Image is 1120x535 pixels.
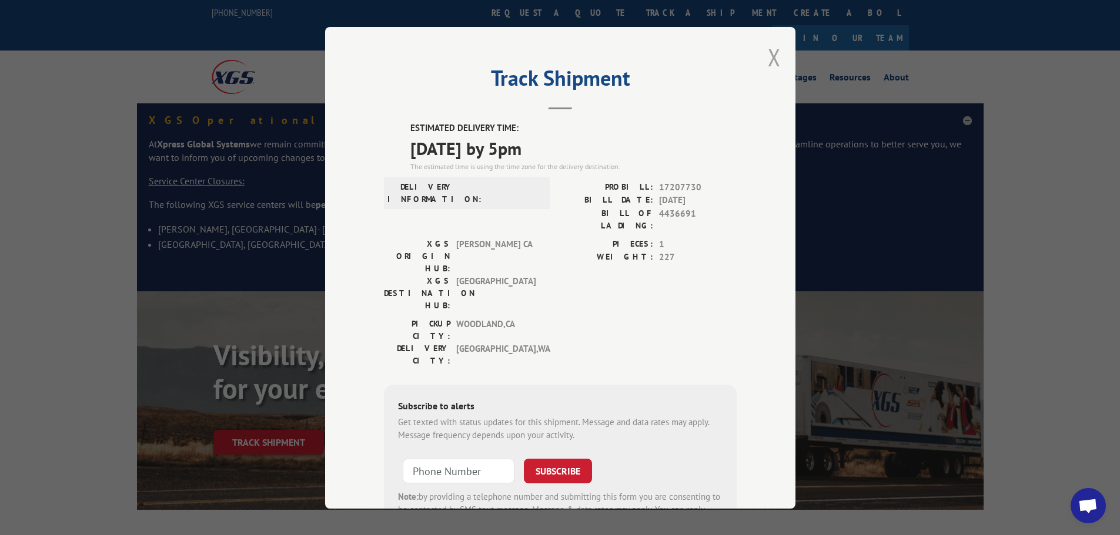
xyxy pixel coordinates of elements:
h2: Track Shipment [384,70,737,92]
span: [GEOGRAPHIC_DATA] , WA [456,342,536,366]
label: ESTIMATED DELIVERY TIME: [410,122,737,135]
label: DELIVERY CITY: [384,342,450,366]
a: Open chat [1071,488,1106,523]
span: WOODLAND , CA [456,317,536,342]
label: PICKUP CITY: [384,317,450,342]
span: 1 [659,237,737,251]
label: BILL OF LADING: [560,207,653,231]
button: SUBSCRIBE [524,458,592,483]
span: [DATE] by 5pm [410,134,737,161]
label: PROBILL: [560,180,653,194]
label: XGS DESTINATION HUB: [384,274,450,311]
label: XGS ORIGIN HUB: [384,237,450,274]
strong: Note: [398,490,419,502]
div: Subscribe to alerts [398,398,723,415]
span: 227 [659,251,737,264]
span: [GEOGRAPHIC_DATA] [456,274,536,311]
div: The estimated time is using the time zone for the delivery destination. [410,161,737,171]
span: [DATE] [659,194,737,207]
label: WEIGHT: [560,251,653,264]
button: Close modal [768,42,781,73]
span: 4436691 [659,207,737,231]
div: Get texted with status updates for this shipment. Message and data rates may apply. Message frequ... [398,415,723,442]
div: by providing a telephone number and submitting this form you are consenting to be contacted by SM... [398,490,723,530]
span: [PERSON_NAME] CA [456,237,536,274]
label: BILL DATE: [560,194,653,207]
label: PIECES: [560,237,653,251]
input: Phone Number [403,458,514,483]
span: 17207730 [659,180,737,194]
label: DELIVERY INFORMATION: [387,180,454,205]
